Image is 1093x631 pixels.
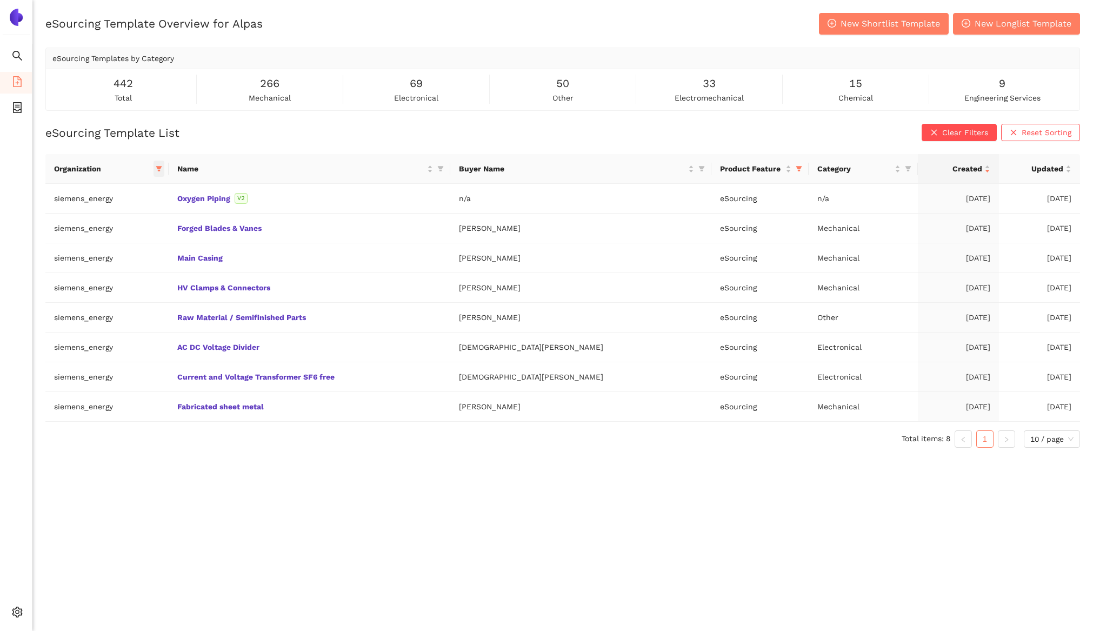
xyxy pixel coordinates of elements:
[955,430,972,448] li: Previous Page
[8,9,25,26] img: Logo
[45,362,169,392] td: siemens_energy
[809,184,918,214] td: n/a
[975,17,1071,30] span: New Longlist Template
[962,19,970,29] span: plus-circle
[999,75,1005,92] span: 9
[960,436,967,443] span: left
[905,165,911,172] span: filter
[12,603,23,625] span: setting
[711,392,809,422] td: eSourcing
[841,17,940,30] span: New Shortlist Template
[828,19,836,29] span: plus-circle
[918,243,999,273] td: [DATE]
[52,54,174,63] span: eSourcing Templates by Category
[922,124,997,141] button: closeClear Filters
[809,273,918,303] td: Mechanical
[450,184,711,214] td: n/a
[918,333,999,362] td: [DATE]
[809,392,918,422] td: Mechanical
[675,92,744,104] span: electromechanical
[45,392,169,422] td: siemens_energy
[999,243,1080,273] td: [DATE]
[796,165,802,172] span: filter
[45,273,169,303] td: siemens_energy
[999,333,1080,362] td: [DATE]
[918,214,999,243] td: [DATE]
[696,161,707,177] span: filter
[711,303,809,333] td: eSourcing
[54,163,151,175] span: Organization
[711,333,809,362] td: eSourcing
[450,214,711,243] td: [PERSON_NAME]
[1008,163,1063,175] span: Updated
[115,92,132,104] span: total
[435,161,446,177] span: filter
[114,75,133,92] span: 442
[711,362,809,392] td: eSourcing
[819,13,949,35] button: plus-circleNew Shortlist Template
[976,430,994,448] li: 1
[955,430,972,448] button: left
[720,163,783,175] span: Product Feature
[918,392,999,422] td: [DATE]
[711,243,809,273] td: eSourcing
[450,154,711,184] th: this column's title is Buyer Name,this column is sortable
[450,273,711,303] td: [PERSON_NAME]
[977,431,993,447] a: 1
[999,273,1080,303] td: [DATE]
[809,243,918,273] td: Mechanical
[45,125,179,141] h2: eSourcing Template List
[450,303,711,333] td: [PERSON_NAME]
[817,163,892,175] span: Category
[1022,127,1071,138] span: Reset Sorting
[999,214,1080,243] td: [DATE]
[998,430,1015,448] button: right
[902,430,950,448] li: Total items: 8
[999,303,1080,333] td: [DATE]
[169,154,451,184] th: this column's title is Name,this column is sortable
[838,92,873,104] span: chemical
[964,92,1041,104] span: engineering services
[260,75,279,92] span: 266
[235,193,248,204] span: V2
[12,47,23,68] span: search
[703,75,716,92] span: 33
[249,92,291,104] span: mechanical
[1003,436,1010,443] span: right
[45,16,263,31] h2: eSourcing Template Overview for Alpas
[809,362,918,392] td: Electronical
[410,75,423,92] span: 69
[437,165,444,172] span: filter
[12,72,23,94] span: file-add
[552,92,574,104] span: other
[918,303,999,333] td: [DATE]
[450,362,711,392] td: [DEMOGRAPHIC_DATA][PERSON_NAME]
[698,165,705,172] span: filter
[998,430,1015,448] li: Next Page
[849,75,862,92] span: 15
[1030,431,1074,447] span: 10 / page
[450,243,711,273] td: [PERSON_NAME]
[794,161,804,177] span: filter
[918,362,999,392] td: [DATE]
[450,333,711,362] td: [DEMOGRAPHIC_DATA][PERSON_NAME]
[711,273,809,303] td: eSourcing
[45,214,169,243] td: siemens_energy
[999,154,1080,184] th: this column's title is Updated,this column is sortable
[156,165,162,172] span: filter
[809,333,918,362] td: Electronical
[711,154,809,184] th: this column's title is Product Feature,this column is sortable
[45,333,169,362] td: siemens_energy
[918,184,999,214] td: [DATE]
[999,392,1080,422] td: [DATE]
[154,161,164,177] span: filter
[809,303,918,333] td: Other
[711,184,809,214] td: eSourcing
[903,161,914,177] span: filter
[1024,430,1080,448] div: Page Size
[459,163,686,175] span: Buyer Name
[450,392,711,422] td: [PERSON_NAME]
[45,243,169,273] td: siemens_energy
[942,127,988,138] span: Clear Filters
[45,184,169,214] td: siemens_energy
